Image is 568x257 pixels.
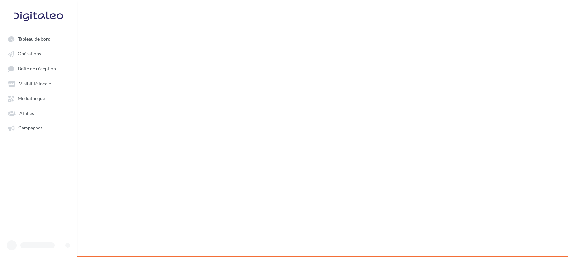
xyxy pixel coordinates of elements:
a: Médiathèque [4,92,73,104]
span: Opérations [18,51,41,57]
span: Tableau de bord [18,36,51,42]
span: Visibilité locale [19,81,51,86]
a: Visibilité locale [4,77,73,89]
a: Boîte de réception [4,62,73,75]
a: Campagnes [4,122,73,133]
span: Boîte de réception [18,66,56,71]
a: Tableau de bord [4,33,73,45]
span: Campagnes [18,125,42,131]
span: Affiliés [19,110,34,116]
a: Opérations [4,47,73,59]
span: Médiathèque [18,96,45,101]
a: Affiliés [4,107,73,119]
